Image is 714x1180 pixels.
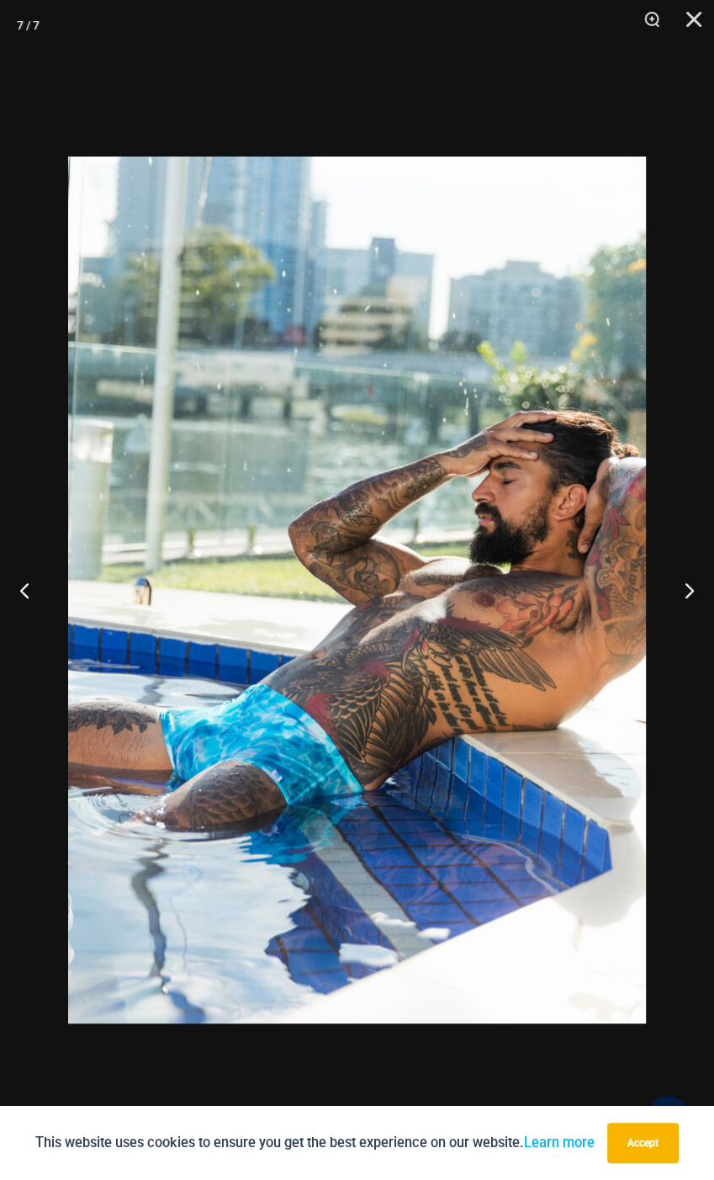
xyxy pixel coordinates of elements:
a: Learn more [524,1135,595,1151]
button: Accept [607,1123,679,1163]
img: Bondi Ripples 007 Trunk 08 [68,157,646,1023]
p: This website uses cookies to ensure you get the best experience on our website. [35,1131,595,1154]
button: Next [651,548,714,632]
div: 7 / 7 [17,13,40,38]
